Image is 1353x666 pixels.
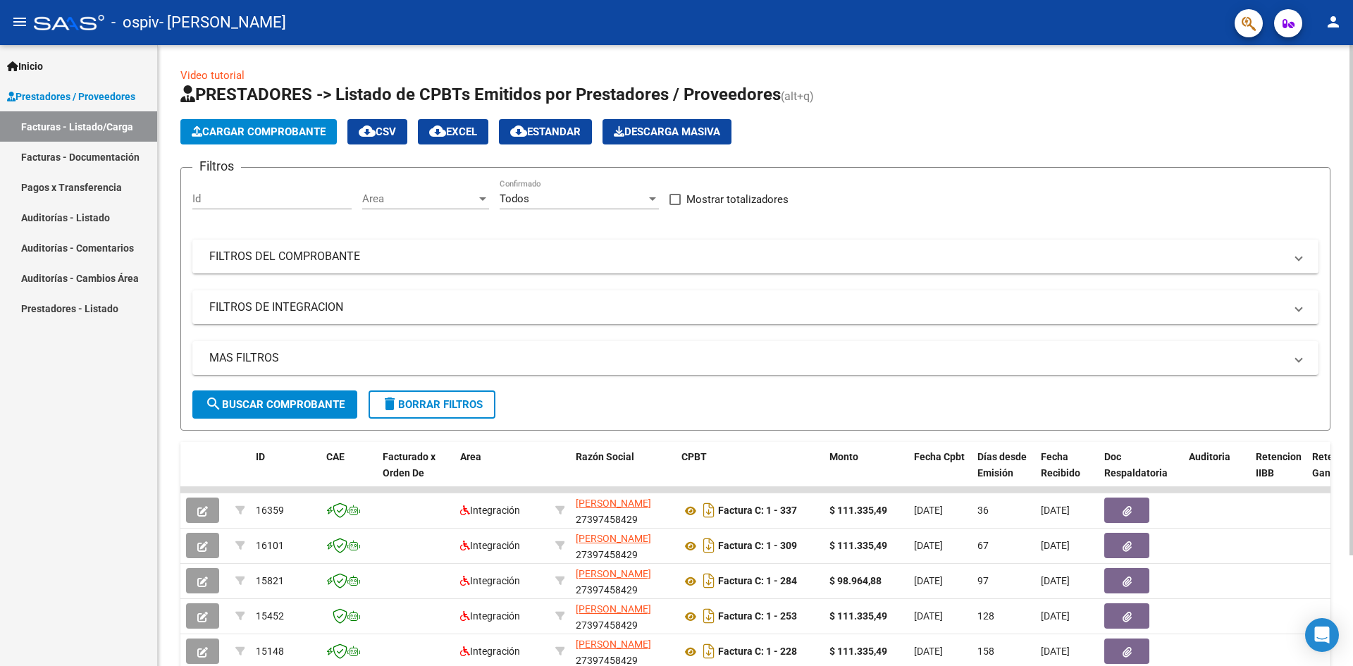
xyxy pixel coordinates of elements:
[977,575,989,586] span: 97
[686,191,789,208] span: Mostrar totalizadores
[256,610,284,622] span: 15452
[180,69,245,82] a: Video tutorial
[1041,575,1070,586] span: [DATE]
[369,390,495,419] button: Borrar Filtros
[377,442,455,504] datatable-header-cell: Facturado x Orden De
[700,640,718,662] i: Descargar documento
[510,123,527,140] mat-icon: cloud_download
[499,119,592,144] button: Estandar
[1256,451,1302,479] span: Retencion IIBB
[914,505,943,516] span: [DATE]
[576,495,670,525] div: 27397458429
[576,533,651,544] span: [PERSON_NAME]
[460,540,520,551] span: Integración
[347,119,407,144] button: CSV
[829,540,887,551] strong: $ 111.335,49
[1041,451,1080,479] span: Fecha Recibido
[460,646,520,657] span: Integración
[1250,442,1306,504] datatable-header-cell: Retencion IIBB
[1325,13,1342,30] mat-icon: person
[977,646,994,657] span: 158
[7,58,43,74] span: Inicio
[209,249,1285,264] mat-panel-title: FILTROS DEL COMPROBANTE
[977,540,989,551] span: 67
[418,119,488,144] button: EXCEL
[1041,505,1070,516] span: [DATE]
[914,451,965,462] span: Fecha Cpbt
[603,119,731,144] button: Descarga Masiva
[576,498,651,509] span: [PERSON_NAME]
[321,442,377,504] datatable-header-cell: CAE
[700,605,718,627] i: Descargar documento
[576,636,670,666] div: 27397458429
[977,610,994,622] span: 128
[192,290,1318,324] mat-expansion-panel-header: FILTROS DE INTEGRACION
[1099,442,1183,504] datatable-header-cell: Doc Respaldatoria
[256,505,284,516] span: 16359
[1104,451,1168,479] span: Doc Respaldatoria
[914,610,943,622] span: [DATE]
[192,240,1318,273] mat-expansion-panel-header: FILTROS DEL COMPROBANTE
[781,90,814,103] span: (alt+q)
[576,639,651,650] span: [PERSON_NAME]
[381,395,398,412] mat-icon: delete
[1183,442,1250,504] datatable-header-cell: Auditoria
[460,505,520,516] span: Integración
[159,7,286,38] span: - [PERSON_NAME]
[914,575,943,586] span: [DATE]
[676,442,824,504] datatable-header-cell: CPBT
[500,192,529,205] span: Todos
[180,119,337,144] button: Cargar Comprobante
[576,451,634,462] span: Razón Social
[614,125,720,138] span: Descarga Masiva
[914,540,943,551] span: [DATE]
[209,300,1285,315] mat-panel-title: FILTROS DE INTEGRACION
[205,398,345,411] span: Buscar Comprobante
[829,610,887,622] strong: $ 111.335,49
[908,442,972,504] datatable-header-cell: Fecha Cpbt
[718,646,797,658] strong: Factura C: 1 - 228
[192,390,357,419] button: Buscar Comprobante
[576,603,651,615] span: [PERSON_NAME]
[455,442,550,504] datatable-header-cell: Area
[718,541,797,552] strong: Factura C: 1 - 309
[603,119,731,144] app-download-masive: Descarga masiva de comprobantes (adjuntos)
[1189,451,1230,462] span: Auditoria
[576,601,670,631] div: 27397458429
[256,540,284,551] span: 16101
[977,451,1027,479] span: Días desde Emisión
[914,646,943,657] span: [DATE]
[829,575,882,586] strong: $ 98.964,88
[700,499,718,522] i: Descargar documento
[576,566,670,596] div: 27397458429
[429,123,446,140] mat-icon: cloud_download
[256,646,284,657] span: 15148
[718,611,797,622] strong: Factura C: 1 - 253
[1041,646,1070,657] span: [DATE]
[460,575,520,586] span: Integración
[326,451,345,462] span: CAE
[700,569,718,592] i: Descargar documento
[362,192,476,205] span: Area
[972,442,1035,504] datatable-header-cell: Días desde Emisión
[11,13,28,30] mat-icon: menu
[1041,610,1070,622] span: [DATE]
[381,398,483,411] span: Borrar Filtros
[718,505,797,517] strong: Factura C: 1 - 337
[209,350,1285,366] mat-panel-title: MAS FILTROS
[977,505,989,516] span: 36
[111,7,159,38] span: - ospiv
[460,610,520,622] span: Integración
[570,442,676,504] datatable-header-cell: Razón Social
[700,534,718,557] i: Descargar documento
[824,442,908,504] datatable-header-cell: Monto
[359,125,396,138] span: CSV
[205,395,222,412] mat-icon: search
[250,442,321,504] datatable-header-cell: ID
[1305,618,1339,652] div: Open Intercom Messenger
[180,85,781,104] span: PRESTADORES -> Listado de CPBTs Emitidos por Prestadores / Proveedores
[7,89,135,104] span: Prestadores / Proveedores
[829,505,887,516] strong: $ 111.335,49
[718,576,797,587] strong: Factura C: 1 - 284
[192,341,1318,375] mat-expansion-panel-header: MAS FILTROS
